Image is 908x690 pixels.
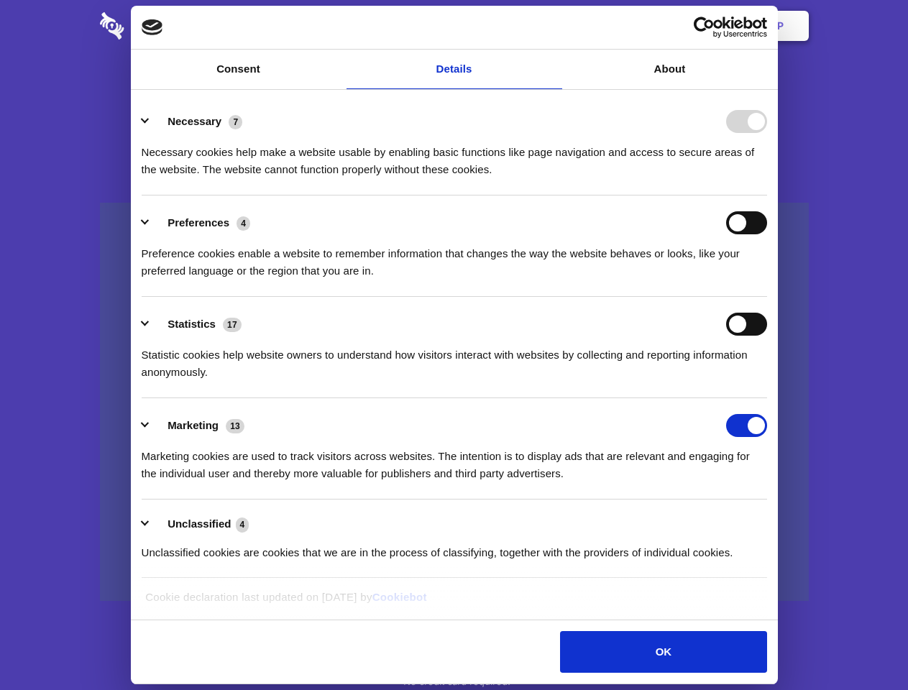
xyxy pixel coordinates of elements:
a: Details [347,50,562,89]
a: Wistia video thumbnail [100,203,809,602]
label: Marketing [168,419,219,431]
iframe: Drift Widget Chat Controller [836,618,891,673]
a: Pricing [422,4,485,48]
button: Statistics (17) [142,313,251,336]
div: Marketing cookies are used to track visitors across websites. The intention is to display ads tha... [142,437,767,482]
a: Consent [131,50,347,89]
span: 4 [236,517,249,532]
img: logo [142,19,163,35]
a: Login [652,4,715,48]
a: Cookiebot [372,591,427,603]
div: Unclassified cookies are cookies that we are in the process of classifying, together with the pro... [142,533,767,561]
div: Statistic cookies help website owners to understand how visitors interact with websites by collec... [142,336,767,381]
a: Usercentrics Cookiebot - opens in a new window [641,17,767,38]
label: Necessary [168,115,221,127]
label: Statistics [168,318,216,330]
button: Necessary (7) [142,110,252,133]
button: Preferences (4) [142,211,260,234]
a: About [562,50,778,89]
a: Contact [583,4,649,48]
h1: Eliminate Slack Data Loss. [100,65,809,116]
div: Cookie declaration last updated on [DATE] by [134,589,774,617]
button: Marketing (13) [142,414,254,437]
h4: Auto-redaction of sensitive data, encrypted data sharing and self-destructing private chats. Shar... [100,131,809,178]
span: 4 [237,216,250,231]
span: 13 [226,419,244,433]
span: 7 [229,115,242,129]
label: Preferences [168,216,229,229]
div: Preference cookies enable a website to remember information that changes the way the website beha... [142,234,767,280]
span: 17 [223,318,242,332]
div: Necessary cookies help make a website usable by enabling basic functions like page navigation and... [142,133,767,178]
img: logo-wordmark-white-trans-d4663122ce5f474addd5e946df7df03e33cb6a1c49d2221995e7729f52c070b2.svg [100,12,223,40]
button: Unclassified (4) [142,515,258,533]
button: OK [560,631,766,673]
